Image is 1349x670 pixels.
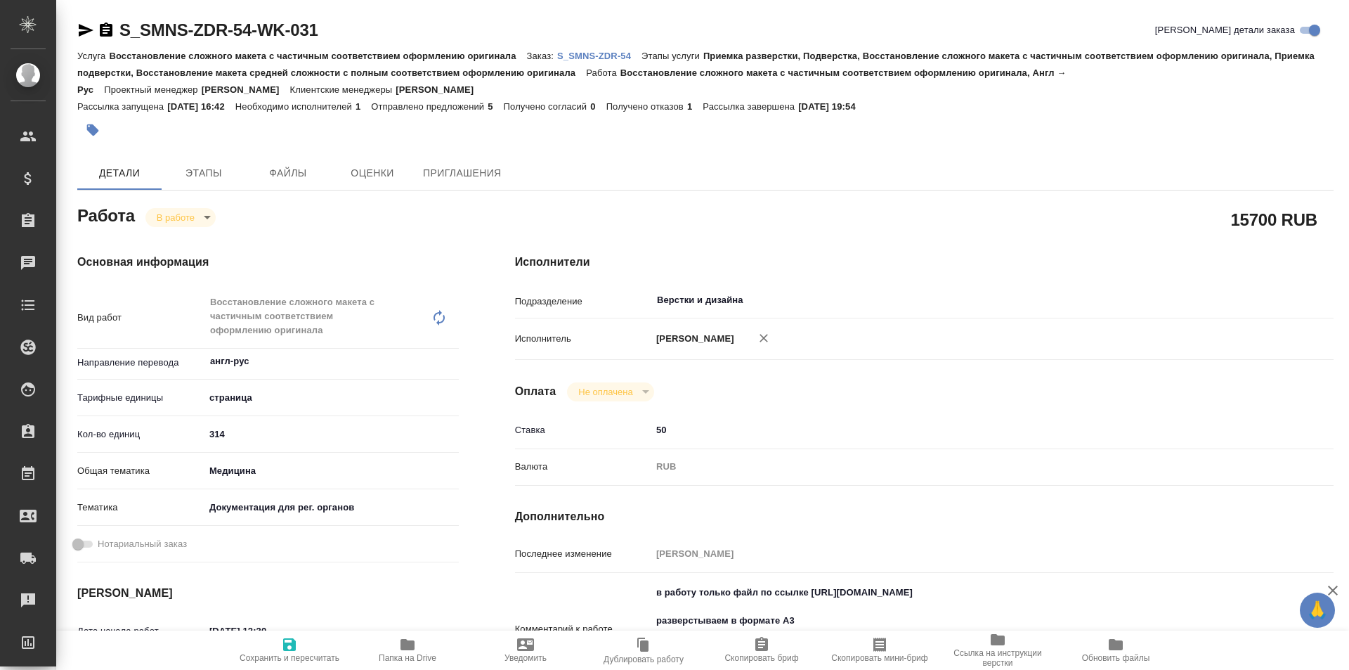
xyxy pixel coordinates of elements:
p: Рассылка запущена [77,101,167,112]
p: [DATE] 19:54 [798,101,866,112]
p: Получено согласий [504,101,591,112]
p: [PERSON_NAME] [202,84,290,95]
button: Папка на Drive [348,631,467,670]
p: Общая тематика [77,464,204,478]
a: S_SMNS-ZDR-54-WK-031 [119,20,318,39]
p: Необходимо исполнителей [235,101,356,112]
p: [PERSON_NAME] [651,332,734,346]
p: Комментарий к работе [515,622,651,636]
button: Open [1258,299,1260,302]
div: В работе [567,382,653,401]
p: 0 [590,101,606,112]
div: RUB [651,455,1265,479]
p: 1 [687,101,703,112]
p: Восстановление сложного макета с частичным соответствием оформлению оригинала [109,51,526,61]
p: 5 [488,101,503,112]
input: ✎ Введи что-нибудь [204,424,459,444]
button: Ссылка на инструкции верстки [939,631,1057,670]
div: Медицина [204,459,459,483]
p: Подразделение [515,295,651,309]
button: Обновить файлы [1057,631,1175,670]
div: Документация для рег. органов [204,496,459,520]
span: Сохранить и пересчитать [240,653,339,663]
p: Работа [586,67,620,78]
h2: 15700 RUB [1230,207,1317,231]
span: Нотариальный заказ [98,537,187,551]
p: Услуга [77,51,109,61]
button: Скопировать бриф [703,631,821,670]
span: Обновить файлы [1082,653,1150,663]
button: Сохранить и пересчитать [230,631,348,670]
button: 🙏 [1300,593,1335,628]
input: Пустое поле [651,543,1265,564]
button: Не оплачена [574,386,637,398]
button: В работе [152,212,199,224]
div: страница [204,386,459,410]
p: Дата начала работ [77,624,204,638]
h4: Дополнительно [515,508,1334,525]
span: Скопировать мини-бриф [831,653,927,663]
button: Дублировать работу [585,631,703,670]
p: [DATE] 16:42 [167,101,235,112]
p: Последнее изменение [515,547,651,561]
span: Оценки [339,165,406,182]
p: [PERSON_NAME] [396,84,484,95]
p: Тематика [77,501,204,515]
input: ✎ Введи что-нибудь [204,621,327,641]
button: Удалить исполнителя [748,323,779,354]
input: ✎ Введи что-нибудь [651,420,1265,440]
span: Приглашения [423,165,502,182]
span: Детали [86,165,153,182]
p: Вид работ [77,311,204,325]
p: Валюта [515,460,651,474]
p: Тарифные единицы [77,391,204,405]
span: Файлы [254,165,322,182]
h4: Основная информация [77,254,459,271]
span: Дублировать работу [604,655,684,664]
p: Заказ: [527,51,557,61]
button: Скопировать ссылку [98,22,115,39]
button: Уведомить [467,631,585,670]
p: Рассылка завершена [703,101,798,112]
p: Проектный менеджер [104,84,201,95]
span: 🙏 [1305,595,1329,625]
button: Добавить тэг [77,115,108,146]
button: Скопировать ссылку для ЯМессенджера [77,22,94,39]
button: Скопировать мини-бриф [821,631,939,670]
span: Ссылка на инструкции верстки [947,648,1048,668]
span: [PERSON_NAME] детали заказа [1155,23,1295,37]
p: Исполнитель [515,332,651,346]
div: В работе [145,208,216,227]
p: Направление перевода [77,356,204,370]
p: Этапы услуги [641,51,703,61]
span: Этапы [170,165,237,182]
h4: Исполнители [515,254,1334,271]
p: Получено отказов [606,101,687,112]
span: Уведомить [504,653,547,663]
span: Папка на Drive [379,653,436,663]
p: Кол-во единиц [77,427,204,442]
p: 1 [356,101,371,112]
p: Ставка [515,423,651,437]
p: Приемка разверстки, Подверстка, Восстановление сложного макета с частичным соответствием оформлен... [77,51,1315,78]
a: S_SMNS-ZDR-54 [557,49,641,61]
button: Open [451,360,454,363]
h4: Оплата [515,383,556,400]
h4: [PERSON_NAME] [77,585,459,602]
p: Отправлено предложений [371,101,488,112]
p: S_SMNS-ZDR-54 [557,51,641,61]
h2: Работа [77,202,135,227]
span: Скопировать бриф [724,653,798,663]
p: Клиентские менеджеры [290,84,396,95]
